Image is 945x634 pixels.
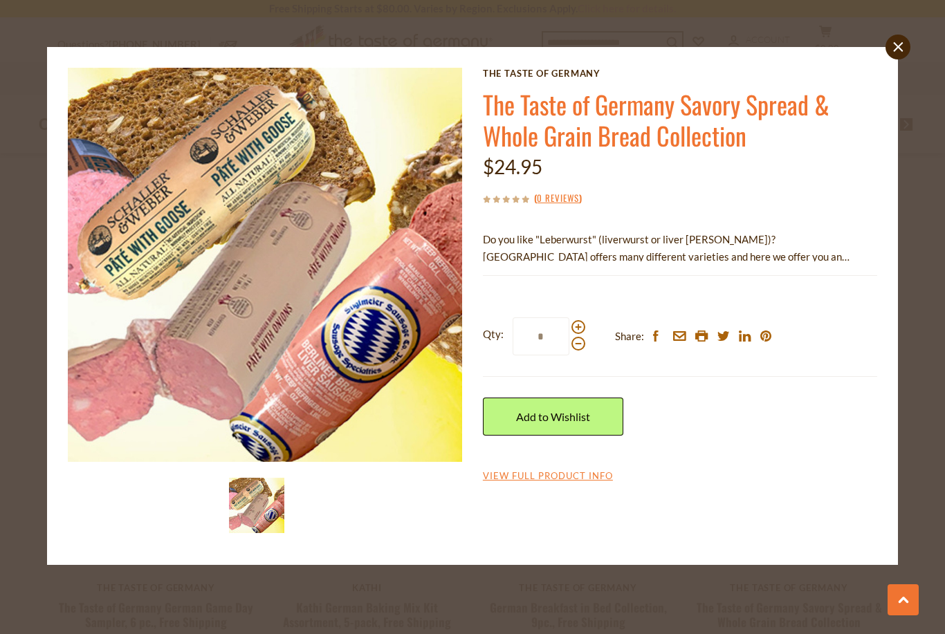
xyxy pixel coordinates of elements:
img: The Taste of Germany Savory Spread & Whole Grain Bread Collection [68,68,462,462]
a: Add to Wishlist [483,398,623,436]
p: Do you like "Leberwurst" (liverwurst or liver [PERSON_NAME])? [GEOGRAPHIC_DATA] offers many diffe... [483,231,877,265]
a: The Taste of Germany Savory Spread & Whole Grain Bread Collection [483,86,829,153]
span: ( ) [534,191,582,205]
a: View Full Product Info [483,470,613,483]
span: $24.95 [483,155,542,178]
a: The Taste of Germany [483,68,877,79]
strong: Qty: [483,326,504,343]
input: Qty: [513,317,569,355]
a: 0 Reviews [537,191,579,206]
img: The Taste of Germany Savory Spread & Whole Grain Bread Collection [229,478,284,533]
span: Share: [615,328,644,345]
